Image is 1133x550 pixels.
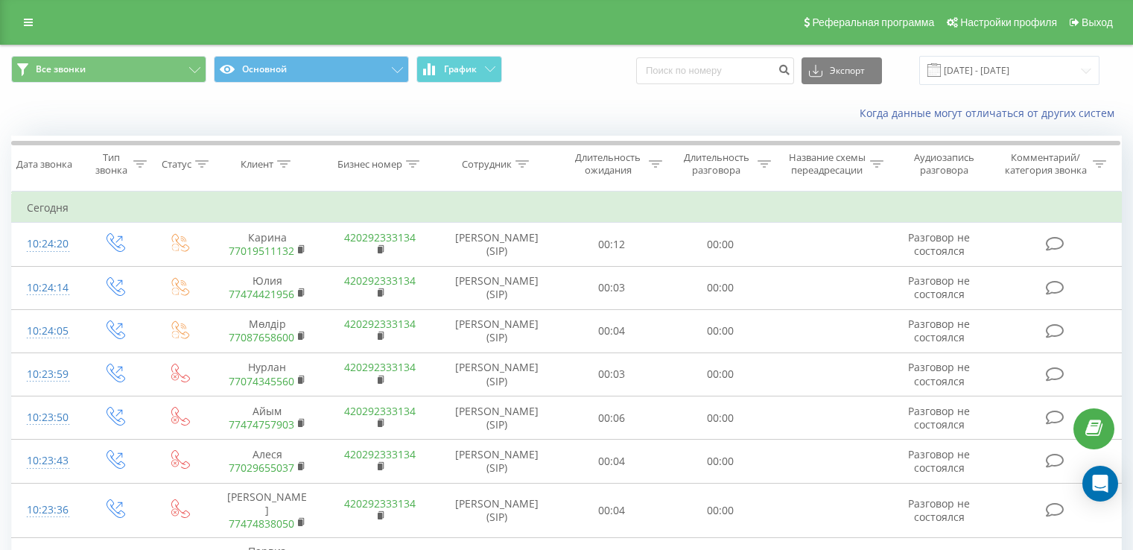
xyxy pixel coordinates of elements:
[344,496,416,511] a: 420292333134
[666,223,774,266] td: 00:00
[571,151,646,177] div: Длительность ожидания
[908,447,970,475] span: Разговор не состоялся
[229,516,294,531] a: 77474838050
[1082,16,1113,28] span: Выход
[27,446,66,475] div: 10:23:43
[229,417,294,432] a: 77474757903
[666,266,774,309] td: 00:00
[558,396,666,440] td: 00:06
[12,193,1122,223] td: Сегодня
[344,447,416,461] a: 420292333134
[558,266,666,309] td: 00:03
[960,16,1057,28] span: Настройки профиля
[558,223,666,266] td: 00:12
[16,158,72,171] div: Дата звонка
[666,396,774,440] td: 00:00
[211,440,323,483] td: Алеся
[437,440,558,483] td: [PERSON_NAME] (SIP)
[416,56,502,83] button: График
[94,151,129,177] div: Тип звонка
[558,483,666,538] td: 00:04
[437,223,558,266] td: [PERSON_NAME] (SIP)
[558,309,666,353] td: 00:04
[344,317,416,331] a: 420292333134
[27,274,66,303] div: 10:24:14
[908,230,970,258] span: Разговор не состоялся
[211,483,323,538] td: [PERSON_NAME]
[908,274,970,301] span: Разговор не состоялся
[229,330,294,344] a: 77087658600
[558,440,666,483] td: 00:04
[229,461,294,475] a: 77029655037
[666,309,774,353] td: 00:00
[437,266,558,309] td: [PERSON_NAME] (SIP)
[1082,466,1118,502] div: Open Intercom Messenger
[27,496,66,525] div: 10:23:36
[437,396,558,440] td: [PERSON_NAME] (SIP)
[666,353,774,396] td: 00:00
[211,309,323,353] td: Мөлдір
[27,360,66,389] div: 10:23:59
[344,360,416,374] a: 420292333134
[666,483,774,538] td: 00:00
[908,496,970,524] span: Разговор не состоялся
[344,404,416,418] a: 420292333134
[27,317,66,346] div: 10:24:05
[860,106,1122,120] a: Когда данные могут отличаться от других систем
[908,317,970,344] span: Разговор не состоялся
[27,403,66,432] div: 10:23:50
[229,374,294,388] a: 77074345560
[211,353,323,396] td: Нурлан
[229,244,294,258] a: 77019511132
[437,353,558,396] td: [PERSON_NAME] (SIP)
[36,63,86,75] span: Все звонки
[812,16,934,28] span: Реферальная программа
[344,274,416,288] a: 420292333134
[636,57,794,84] input: Поиск по номеру
[241,158,273,171] div: Клиент
[908,360,970,388] span: Разговор не состоялся
[211,223,323,266] td: Карина
[229,287,294,301] a: 77474421956
[162,158,191,171] div: Статус
[679,151,754,177] div: Длительность разговора
[788,151,866,177] div: Название схемы переадресации
[211,266,323,309] td: Юлия
[802,57,882,84] button: Экспорт
[444,64,477,75] span: График
[11,56,206,83] button: Все звонки
[901,151,988,177] div: Аудиозапись разговора
[344,230,416,244] a: 420292333134
[211,396,323,440] td: Айым
[558,353,666,396] td: 00:03
[337,158,402,171] div: Бизнес номер
[908,404,970,432] span: Разговор не состоялся
[214,56,409,83] button: Основной
[27,230,66,259] div: 10:24:20
[666,440,774,483] td: 00:00
[1002,151,1089,177] div: Комментарий/категория звонка
[437,309,558,353] td: [PERSON_NAME] (SIP)
[462,158,512,171] div: Сотрудник
[437,483,558,538] td: [PERSON_NAME] (SIP)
